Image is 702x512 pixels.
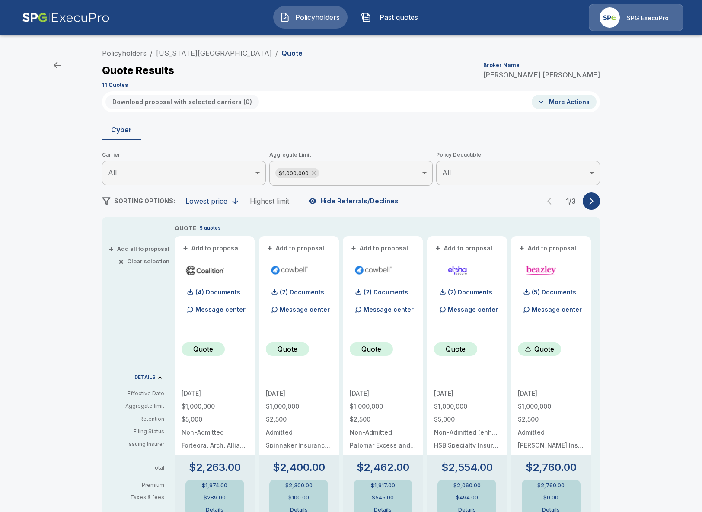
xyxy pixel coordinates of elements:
[518,429,584,435] p: Admitted
[109,495,171,500] p: Taxes & fees
[102,48,303,58] nav: breadcrumb
[280,305,330,314] p: Message center
[185,197,227,205] div: Lowest price
[182,429,248,435] p: Non-Admitted
[266,442,332,448] p: Spinnaker Insurance Company NAIC #24376, AM Best "A-" (Excellent) Rated.
[354,6,429,29] button: Past quotes IconPast quotes
[518,442,584,448] p: Beazley Insurance Company, Inc.
[526,462,577,473] p: $2,760.00
[273,462,325,473] p: $2,400.00
[182,416,248,422] p: $5,000
[434,403,500,410] p: $1,000,000
[456,495,478,500] p: $494.00
[534,344,554,354] p: Quote
[266,243,326,253] button: +Add to proposal
[600,7,620,28] img: Agency Icon
[273,6,348,29] button: Policyholders IconPolicyholders
[275,168,319,178] div: $1,000,000
[204,495,226,500] p: $289.00
[434,416,500,422] p: $5,000
[193,344,213,354] p: Quote
[448,289,492,295] p: (2) Documents
[275,48,278,58] li: /
[267,245,272,251] span: +
[532,305,582,314] p: Message center
[434,243,495,253] button: +Add to proposal
[434,429,500,435] p: Non-Admitted (enhanced)
[532,95,597,109] button: More Actions
[350,243,410,253] button: +Add to proposal
[437,264,478,277] img: elphacyberenhanced
[285,483,313,488] p: $2,300.00
[350,416,416,422] p: $2,500
[250,197,289,205] div: Highest limit
[266,390,332,397] p: [DATE]
[108,246,114,252] span: +
[266,403,332,410] p: $1,000,000
[114,197,175,205] span: SORTING OPTIONS:
[102,119,141,140] button: Cyber
[110,246,169,252] button: +Add all to proposal
[109,440,164,448] p: Issuing Insurer
[351,245,356,251] span: +
[518,390,584,397] p: [DATE]
[521,264,562,277] img: beazleycyber
[269,264,310,277] img: cowbellp100
[156,49,272,58] a: [US_STATE][GEOGRAPHIC_DATA]
[519,245,524,251] span: +
[483,71,600,78] p: [PERSON_NAME] [PERSON_NAME]
[435,245,440,251] span: +
[518,416,584,422] p: $2,500
[483,63,520,68] p: Broker Name
[353,264,393,277] img: cowbellp250
[372,495,394,500] p: $545.00
[195,289,240,295] p: (4) Documents
[134,375,156,380] p: DETAILS
[183,245,188,251] span: +
[448,305,498,314] p: Message center
[109,415,164,423] p: Retention
[182,403,248,410] p: $1,000,000
[22,4,110,31] img: AA Logo
[518,403,584,410] p: $1,000,000
[102,49,147,58] a: Policyholders
[182,442,248,448] p: Fortegra, Arch, Allianz, Aspen, Vantage
[175,224,196,233] p: QUOTE
[280,12,290,22] img: Policyholders Icon
[109,465,171,470] p: Total
[288,495,309,500] p: $100.00
[275,168,312,178] span: $1,000,000
[109,483,171,488] p: Premium
[453,483,481,488] p: $2,060.00
[537,483,565,488] p: $2,760.00
[109,390,164,397] p: Effective Date
[357,462,409,473] p: $2,462.00
[446,344,466,354] p: Quote
[532,289,576,295] p: (5) Documents
[350,429,416,435] p: Non-Admitted
[350,390,416,397] p: [DATE]
[102,65,174,76] p: Quote Results
[109,402,164,410] p: Aggregate limit
[102,83,128,88] p: 11 Quotes
[434,390,500,397] p: [DATE]
[120,259,169,264] button: ×Clear selection
[350,442,416,448] p: Palomar Excess and Surplus Insurance Company NAIC# 16754 (A.M. Best A (Excellent), X Rated)
[185,264,225,277] img: coalitioncyber
[518,243,578,253] button: +Add to proposal
[364,289,408,295] p: (2) Documents
[182,243,242,253] button: +Add to proposal
[436,150,600,159] span: Policy Deductible
[281,50,303,57] p: Quote
[375,12,422,22] span: Past quotes
[543,495,558,500] p: $0.00
[102,150,266,159] span: Carrier
[195,305,246,314] p: Message center
[280,289,324,295] p: (2) Documents
[434,442,500,448] p: HSB Specialty Insurance Company: rated "A++" by A.M. Best (20%), AXIS Surplus Insurance Company: ...
[109,428,164,435] p: Filing Status
[266,416,332,422] p: $2,500
[364,305,414,314] p: Message center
